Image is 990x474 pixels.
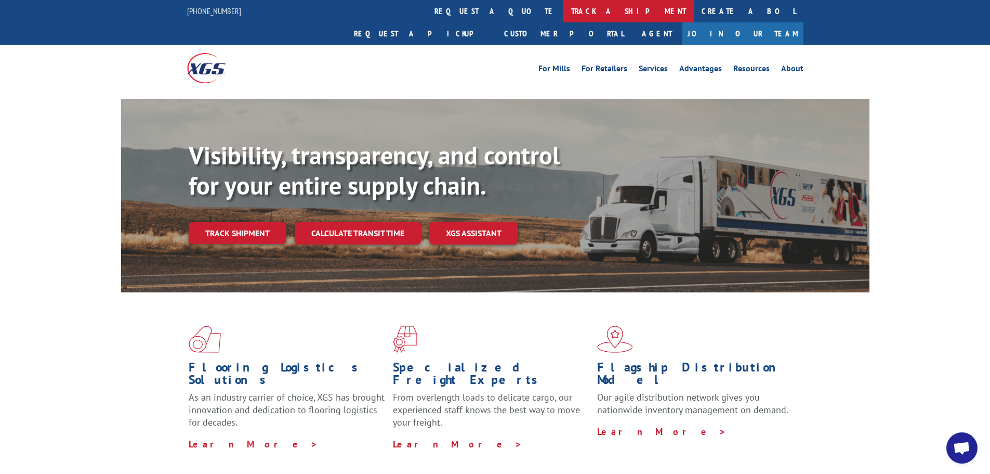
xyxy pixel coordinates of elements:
a: Advantages [679,65,722,76]
span: Our agile distribution network gives you nationwide inventory management on demand. [597,391,788,416]
p: From overlength loads to delicate cargo, our experienced staff knows the best way to move your fr... [393,391,589,438]
a: Calculate transit time [295,222,421,245]
a: Agent [631,22,682,45]
img: xgs-icon-flagship-distribution-model-red [597,326,633,353]
span: As an industry carrier of choice, XGS has brought innovation and dedication to flooring logistics... [189,391,385,428]
a: Learn More > [597,426,727,438]
a: Track shipment [189,222,286,244]
a: Learn More > [189,438,318,450]
h1: Specialized Freight Experts [393,361,589,391]
a: XGS ASSISTANT [429,222,518,245]
a: Request a pickup [346,22,496,45]
h1: Flagship Distribution Model [597,361,794,391]
div: Open chat [946,432,978,464]
a: Join Our Team [682,22,803,45]
a: Customer Portal [496,22,631,45]
a: About [781,65,803,76]
a: Services [639,65,668,76]
a: [PHONE_NUMBER] [187,6,241,16]
a: For Mills [538,65,570,76]
img: xgs-icon-focused-on-flooring-red [393,326,417,353]
a: Resources [733,65,770,76]
h1: Flooring Logistics Solutions [189,361,385,391]
b: Visibility, transparency, and control for your entire supply chain. [189,139,560,201]
a: For Retailers [582,65,627,76]
a: Learn More > [393,438,522,450]
img: xgs-icon-total-supply-chain-intelligence-red [189,326,221,353]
